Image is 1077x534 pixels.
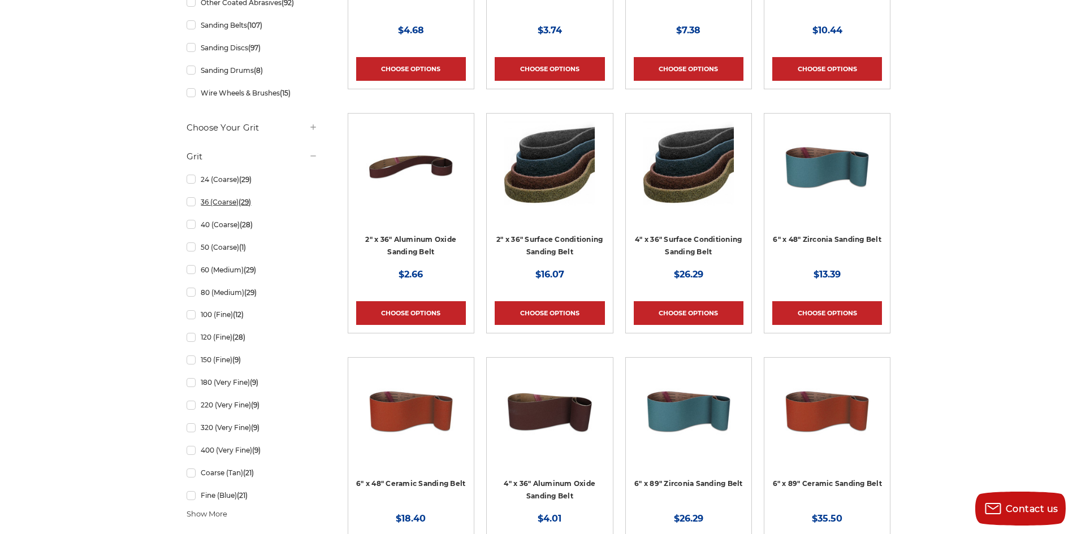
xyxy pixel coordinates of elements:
[634,301,743,325] a: Choose Options
[372,400,450,422] a: Quick view
[239,198,251,206] span: (29)
[187,283,318,302] a: 80 (Medium)
[187,350,318,370] a: 150 (Fine)
[356,366,466,475] a: 6" x 48" Ceramic Sanding Belt
[187,463,318,483] a: Coarse (Tan)
[254,66,263,75] span: (8)
[187,215,318,235] a: 40 (Coarse)
[187,237,318,257] a: 50 (Coarse)
[504,121,595,212] img: 2"x36" Surface Conditioning Sanding Belts
[250,378,258,387] span: (9)
[187,121,318,134] h5: Choose Your Grit
[365,235,456,257] a: 2" x 36" Aluminum Oxide Sanding Belt
[495,121,604,231] a: 2"x36" Surface Conditioning Sanding Belts
[187,15,318,35] a: Sanding Belts
[495,366,604,475] a: 4" x 36" Aluminum Oxide Sanding Belt
[788,155,866,178] a: Quick view
[356,479,465,488] a: 6" x 48" Ceramic Sanding Belt
[251,401,259,409] span: (9)
[504,366,595,456] img: 4" x 36" Aluminum Oxide Sanding Belt
[496,235,603,257] a: 2" x 36" Surface Conditioning Sanding Belt
[634,57,743,81] a: Choose Options
[676,25,700,36] span: $7.38
[233,310,244,319] span: (12)
[187,440,318,460] a: 400 (Very Fine)
[237,491,248,500] span: (21)
[643,366,734,456] img: 6" x 89" Zirconia Sanding Belt
[511,400,589,422] a: Quick view
[366,366,456,456] img: 6" x 48" Ceramic Sanding Belt
[772,301,882,325] a: Choose Options
[187,260,318,280] a: 60 (Medium)
[396,513,426,524] span: $18.40
[244,266,256,274] span: (29)
[788,400,866,422] a: Quick view
[674,269,703,280] span: $26.29
[650,155,728,178] a: Quick view
[634,479,743,488] a: 6" x 89" Zirconia Sanding Belt
[495,57,604,81] a: Choose Options
[252,446,261,454] span: (9)
[782,121,872,212] img: 6" x 48" Zirconia Sanding Belt
[251,423,259,432] span: (9)
[495,301,604,325] a: Choose Options
[187,305,318,324] a: 100 (Fine)
[772,121,882,231] a: 6" x 48" Zirconia Sanding Belt
[280,89,291,97] span: (15)
[356,121,466,231] a: 2" x 36" Aluminum Oxide Pipe Sanding Belt
[975,492,1066,526] button: Contact us
[187,83,318,103] a: Wire Wheels & Brushes
[650,400,728,422] a: Quick view
[248,44,261,52] span: (97)
[232,355,241,364] span: (9)
[187,38,318,58] a: Sanding Discs
[812,513,842,524] span: $35.50
[187,192,318,212] a: 36 (Coarse)
[812,25,842,36] span: $10.44
[535,269,564,280] span: $16.07
[1006,503,1058,514] span: Contact us
[232,333,245,341] span: (28)
[247,21,262,29] span: (107)
[187,150,318,163] h5: Grit
[773,235,881,244] a: 6" x 48" Zirconia Sanding Belt
[399,269,423,280] span: $2.66
[244,288,257,297] span: (29)
[773,479,882,488] a: 6" x 89" Ceramic Sanding Belt
[239,243,246,251] span: (1)
[187,485,318,505] a: Fine (Blue)
[814,269,841,280] span: $13.39
[772,57,882,81] a: Choose Options
[187,170,318,189] a: 24 (Coarse)
[187,395,318,415] a: 220 (Very Fine)
[187,327,318,347] a: 120 (Fine)
[538,513,561,524] span: $4.01
[243,468,254,477] span: (21)
[635,235,742,257] a: 4" x 36" Surface Conditioning Sanding Belt
[643,121,734,212] img: 4"x36" Surface Conditioning Sanding Belts
[511,155,589,178] a: Quick view
[187,372,318,392] a: 180 (Very Fine)
[187,60,318,80] a: Sanding Drums
[187,509,227,520] span: Show More
[356,57,466,81] a: Choose Options
[366,121,456,212] img: 2" x 36" Aluminum Oxide Pipe Sanding Belt
[674,513,703,524] span: $26.29
[187,418,318,437] a: 320 (Very Fine)
[772,366,882,475] a: 6" x 89" Ceramic Sanding Belt
[372,155,450,178] a: Quick view
[240,220,253,229] span: (28)
[504,479,595,501] a: 4" x 36" Aluminum Oxide Sanding Belt
[538,25,562,36] span: $3.74
[239,175,252,184] span: (29)
[782,366,872,456] img: 6" x 89" Ceramic Sanding Belt
[398,25,424,36] span: $4.68
[634,366,743,475] a: 6" x 89" Zirconia Sanding Belt
[634,121,743,231] a: 4"x36" Surface Conditioning Sanding Belts
[356,301,466,325] a: Choose Options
